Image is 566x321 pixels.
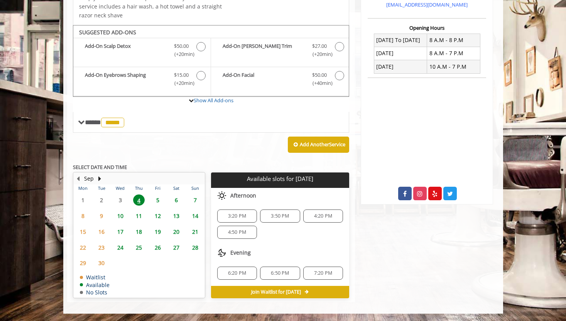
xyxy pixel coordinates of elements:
[74,240,92,255] td: Select day22
[186,208,204,224] td: Select day14
[74,208,92,224] td: Select day8
[228,229,246,235] span: 4:50 PM
[186,224,204,240] td: Select day21
[77,71,207,89] label: Add-On Eyebrows Shaping
[223,71,304,87] b: Add-On Facial
[133,210,145,221] span: 11
[111,184,129,192] th: Wed
[251,289,301,295] span: Join Waitlist for [DATE]
[312,71,327,79] span: $50.00
[215,71,345,89] label: Add-On Facial
[174,42,189,50] span: $50.00
[170,79,193,87] span: (+20min )
[217,226,257,239] div: 4:50 PM
[189,242,201,253] span: 28
[230,193,256,199] span: Afternoon
[186,192,204,208] td: Select day7
[214,176,346,182] p: Available slots for [DATE]
[148,184,167,192] th: Fri
[92,208,111,224] td: Select day9
[303,267,343,280] div: 7:20 PM
[303,209,343,223] div: 4:20 PM
[288,137,349,153] button: Add AnotherService
[152,242,164,253] span: 26
[97,174,103,183] button: Next Month
[174,71,189,79] span: $15.00
[148,240,167,255] td: Select day26
[84,174,94,183] button: Sep
[170,50,193,58] span: (+20min )
[130,192,148,208] td: Select day4
[271,213,289,219] span: 3:50 PM
[368,25,486,30] h3: Opening Hours
[300,141,345,148] b: Add Another Service
[374,60,427,73] td: [DATE]
[167,192,186,208] td: Select day6
[111,208,129,224] td: Select day10
[167,240,186,255] td: Select day27
[111,240,129,255] td: Select day24
[96,242,107,253] span: 23
[171,242,182,253] span: 27
[115,226,126,237] span: 17
[92,240,111,255] td: Select day23
[130,208,148,224] td: Select day11
[73,25,350,97] div: Scissor Cut Add-onS
[189,226,201,237] span: 21
[77,210,89,221] span: 8
[80,289,110,295] td: No Slots
[133,226,145,237] span: 18
[80,282,110,288] td: Available
[215,42,345,60] label: Add-On Beard Trim
[130,184,148,192] th: Thu
[74,184,92,192] th: Mon
[171,194,182,206] span: 6
[115,242,126,253] span: 24
[308,50,331,58] span: (+20min )
[228,213,246,219] span: 3:20 PM
[171,210,182,221] span: 13
[74,255,92,271] td: Select day29
[223,42,304,58] b: Add-On [PERSON_NAME] Trim
[217,248,226,257] img: evening slots
[167,224,186,240] td: Select day20
[186,240,204,255] td: Select day28
[217,191,226,200] img: afternoon slots
[189,194,201,206] span: 7
[186,184,204,192] th: Sun
[96,257,107,269] span: 30
[217,267,257,280] div: 6:20 PM
[308,79,331,87] span: (+40min )
[314,270,332,276] span: 7:20 PM
[152,194,164,206] span: 5
[77,242,89,253] span: 22
[260,209,300,223] div: 3:50 PM
[115,210,126,221] span: 10
[96,226,107,237] span: 16
[314,213,332,219] span: 4:20 PM
[130,224,148,240] td: Select day18
[228,270,246,276] span: 6:20 PM
[427,47,480,60] td: 8 A.M - 7 P.M
[312,42,327,50] span: $27.00
[171,226,182,237] span: 20
[148,208,167,224] td: Select day12
[74,224,92,240] td: Select day15
[427,60,480,73] td: 10 A.M - 7 P.M
[386,1,468,8] a: [EMAIL_ADDRESS][DOMAIN_NAME]
[77,42,207,60] label: Add-On Scalp Detox
[111,224,129,240] td: Select day17
[92,224,111,240] td: Select day16
[230,250,251,256] span: Evening
[133,194,145,206] span: 4
[271,270,289,276] span: 6:50 PM
[374,34,427,47] td: [DATE] To [DATE]
[75,174,81,183] button: Previous Month
[260,267,300,280] div: 6:50 PM
[85,71,166,87] b: Add-On Eyebrows Shaping
[374,47,427,60] td: [DATE]
[96,210,107,221] span: 9
[77,257,89,269] span: 29
[427,34,480,47] td: 8 A.M - 8 P.M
